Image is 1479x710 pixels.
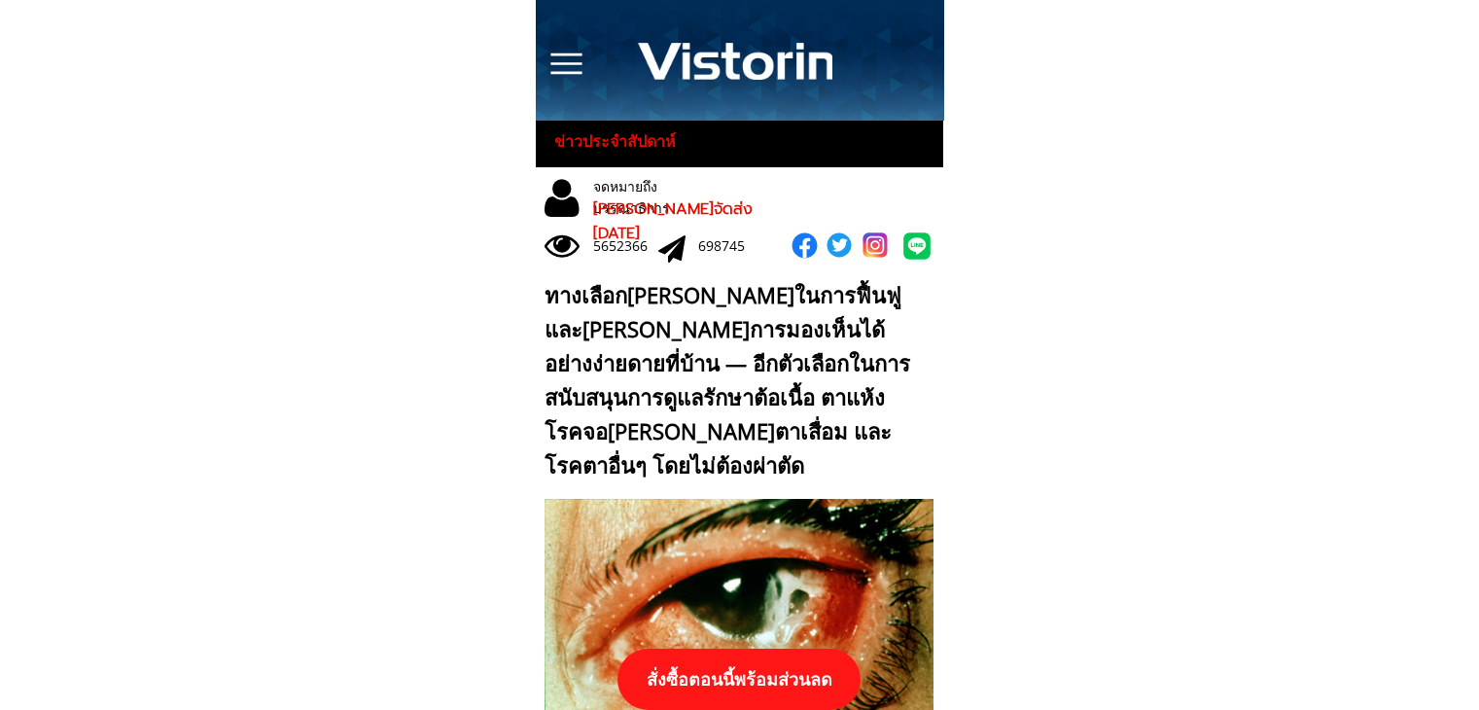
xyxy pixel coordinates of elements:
span: [PERSON_NAME]จัดส่ง [DATE] [593,197,753,246]
h3: ข่าวประจำสัปดาห์ [554,129,693,155]
div: จดหมายถึงบรรณาธิการ [593,176,733,220]
p: สั่งซื้อตอนนี้พร้อมส่วนลด [617,649,861,710]
div: 5652366 [593,235,658,257]
div: ทางเลือก[PERSON_NAME]ในการฟื้นฟูและ[PERSON_NAME]การมองเห็นได้อย่างง่ายดายที่บ้าน — อีกตัวเลือกในก... [545,278,925,483]
div: 698745 [698,235,763,257]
